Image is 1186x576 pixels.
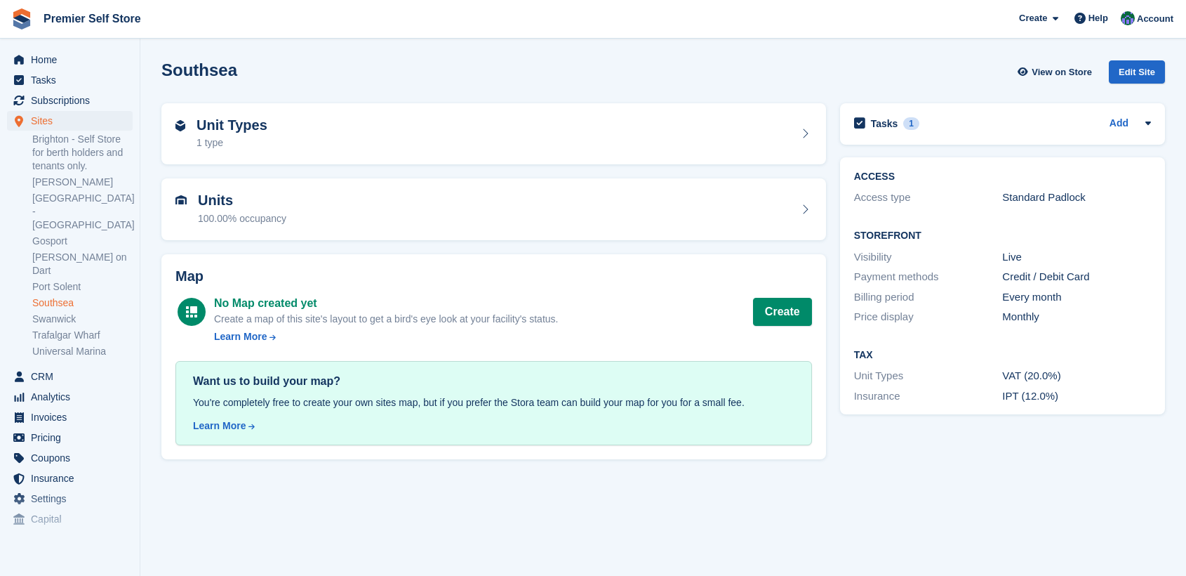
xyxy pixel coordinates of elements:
span: Home [31,50,115,70]
a: menu [7,367,133,386]
div: 1 [903,117,919,130]
a: menu [7,509,133,529]
div: Learn More [214,329,267,344]
a: menu [7,469,133,488]
a: Swanwick [32,313,133,326]
span: Insurance [31,469,115,488]
div: 1 type [196,136,267,150]
h2: Tax [854,350,1151,361]
span: Settings [31,489,115,509]
a: [GEOGRAPHIC_DATA] - [GEOGRAPHIC_DATA] [32,192,133,232]
div: Unit Types [854,368,1003,384]
h2: Map [175,268,812,284]
img: Jo Granger [1121,11,1135,25]
span: Analytics [31,387,115,407]
div: Live [1002,249,1151,266]
a: menu [7,91,133,110]
div: Billing period [854,289,1003,306]
a: Unit Types 1 type [161,103,826,165]
a: Southsea [32,296,133,310]
div: VAT (20.0%) [1002,368,1151,384]
span: Help [1088,11,1108,25]
a: Premier Self Store [38,7,147,30]
img: unit-icn-7be61d7bf1b0ce9d3e12c5938cc71ed9869f7b940bace4675aadf7bd6d80202e.svg [175,195,187,205]
span: Tasks [31,70,115,90]
span: Storefront [13,541,140,555]
button: Create [753,298,812,326]
div: You're completely free to create your own sites map, but if you prefer the Stora team can build y... [193,395,794,410]
div: Create a map of this site's layout to get a bird's eye look at your facility's status. [214,312,558,327]
a: Trafalgar Wharf [32,329,133,342]
a: Brighton - Self Store for berth holders and tenants only. [32,133,133,173]
div: Access type [854,190,1003,206]
div: No Map created yet [214,295,558,312]
h2: Southsea [161,60,237,79]
span: Sites [31,111,115,131]
img: unit-type-icn-2b2737a686de81e16bb02015468b77c625bbabd49415b5ef34ead5e3b44a266d.svg [175,120,185,131]
a: Add [1110,116,1128,132]
div: Learn More [193,419,246,433]
img: stora-icon-8386f47178a22dfd0bd8f6a31ec36ba5ce8667c1dd55bd0f319d3a0aa187defe.svg [11,8,32,30]
a: Gosport [32,235,133,248]
div: Insurance [854,388,1003,405]
div: IPT (12.0%) [1002,388,1151,405]
a: Universal Marina [32,345,133,358]
a: menu [7,50,133,70]
a: [PERSON_NAME] on Dart [32,251,133,277]
a: menu [7,111,133,131]
div: 100.00% occupancy [198,211,286,226]
div: Edit Site [1109,60,1165,84]
span: Account [1137,12,1173,26]
h2: ACCESS [854,171,1151,183]
a: menu [7,407,133,427]
div: Every month [1002,289,1151,306]
a: menu [7,70,133,90]
a: Units 100.00% occupancy [161,178,826,240]
span: Pricing [31,428,115,447]
span: Coupons [31,448,115,468]
a: Learn More [214,329,558,344]
span: CRM [31,367,115,386]
a: menu [7,428,133,447]
span: Create [1019,11,1047,25]
span: View on Store [1032,65,1092,79]
h2: Storefront [854,230,1151,242]
a: [PERSON_NAME] [32,176,133,189]
span: Invoices [31,407,115,427]
h2: Unit Types [196,117,267,133]
a: Learn More [193,419,794,433]
div: Want us to build your map? [193,373,794,390]
div: Price display [854,309,1003,325]
div: Payment methods [854,269,1003,285]
a: Edit Site [1109,60,1165,89]
span: Subscriptions [31,91,115,110]
a: menu [7,448,133,468]
h2: Units [198,192,286,209]
a: View on Store [1015,60,1098,84]
img: map-icn-white-8b231986280072e83805622d3debb4903e2986e43859118e7b4002611c8ef794.svg [186,306,197,318]
div: Visibility [854,249,1003,266]
div: Standard Padlock [1002,190,1151,206]
a: menu [7,387,133,407]
div: Credit / Debit Card [1002,269,1151,285]
h2: Tasks [871,117,898,130]
span: Capital [31,509,115,529]
div: Monthly [1002,309,1151,325]
a: Port Solent [32,280,133,294]
a: menu [7,489,133,509]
